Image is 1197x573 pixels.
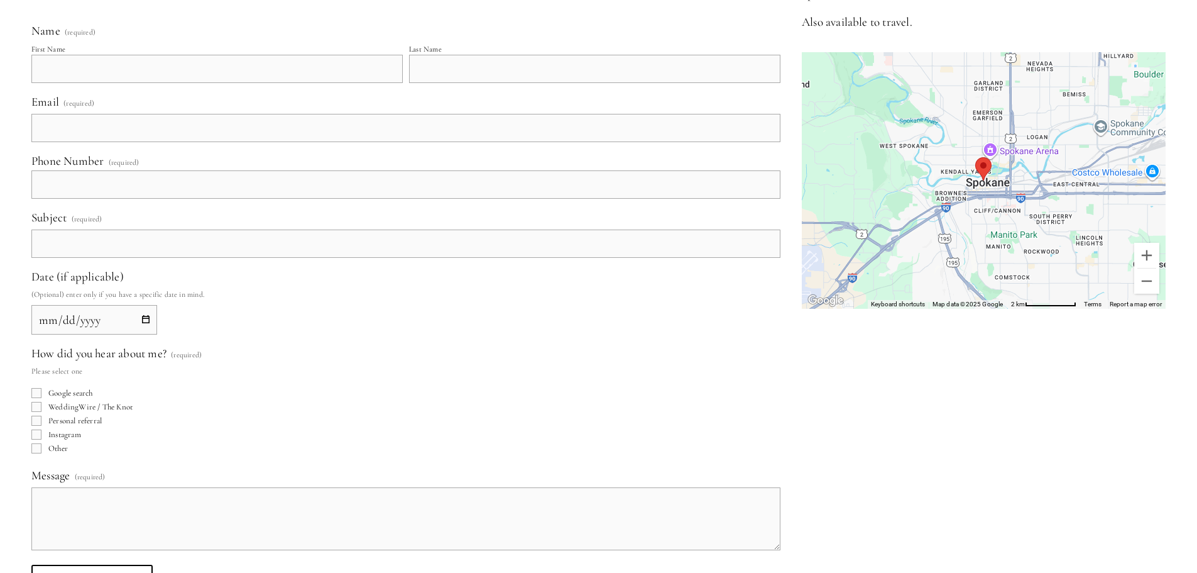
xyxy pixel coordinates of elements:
[31,388,41,398] input: Google search
[31,23,60,38] span: Name
[1110,301,1162,308] a: Report a map error
[932,301,1003,308] span: Map data ©2025 Google
[871,300,925,309] button: Keyboard shortcuts
[31,468,70,482] span: Message
[1007,300,1080,309] button: Map Scale: 2 km per 78 pixels
[31,430,41,440] input: Instagram
[31,153,104,168] span: Phone Number
[975,157,992,181] div: Zach Nichols Photography Spokane, United States
[48,402,133,412] span: WeddingWire / The Knot
[31,443,41,453] input: Other
[48,443,68,453] span: Other
[31,94,59,109] span: Email
[75,469,106,485] span: (required)
[31,363,202,379] p: Please select one
[48,416,102,426] span: Personal referral
[72,211,102,227] span: (required)
[65,28,96,36] span: (required)
[31,402,41,412] input: WeddingWire / The Knot
[31,286,780,303] p: (Optional) enter only if you have a specific date in mind.
[805,292,846,309] img: Google
[31,45,65,53] div: First Name
[802,14,1166,31] p: Also available to travel.
[109,159,139,166] span: (required)
[805,292,846,309] a: Open this area in Google Maps (opens a new window)
[171,347,202,363] span: (required)
[31,416,41,426] input: Personal referral
[31,210,67,225] span: Subject
[1011,301,1025,308] span: 2 km
[31,269,124,284] span: Date (if applicable)
[31,346,167,360] span: How did you hear about me?
[1134,269,1159,294] button: Zoom out
[63,95,94,111] span: (required)
[409,45,442,53] div: Last Name
[48,430,81,440] span: Instagram
[1134,243,1159,268] button: Zoom in
[1084,301,1102,308] a: Terms
[48,388,92,398] span: Google search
